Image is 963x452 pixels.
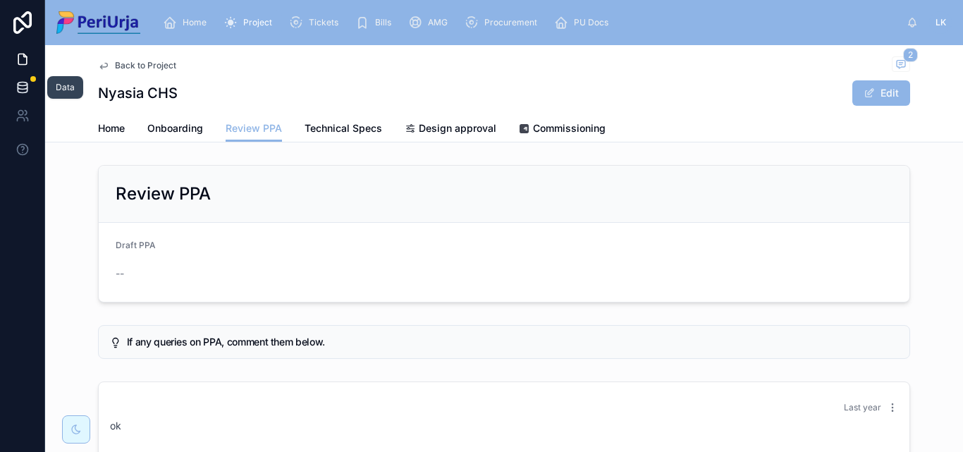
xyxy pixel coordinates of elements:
span: Draft PPA [116,240,156,250]
a: Project [219,10,282,35]
span: LK [936,17,946,28]
span: Project [243,17,272,28]
a: Bills [351,10,401,35]
div: scrollable content [152,7,907,38]
button: Edit [852,80,910,106]
a: Procurement [460,10,547,35]
a: Home [159,10,216,35]
a: Onboarding [147,116,203,144]
span: Bills [375,17,391,28]
a: PU Docs [550,10,618,35]
span: PU Docs [574,17,608,28]
h5: If any queries on PPA, comment them below. [127,337,898,347]
a: Commissioning [519,116,606,144]
span: Last year [844,402,881,413]
a: Review PPA [226,116,282,142]
div: Data [56,82,75,93]
a: Back to Project [98,60,176,71]
span: Design approval [419,121,496,135]
span: ok [110,420,121,432]
a: Technical Specs [305,116,382,144]
h2: Review PPA [116,183,211,205]
span: 2 [903,48,918,62]
h1: Nyasia CHS [98,83,178,103]
a: Tickets [285,10,348,35]
span: Tickets [309,17,338,28]
button: 2 [892,56,910,74]
span: Back to Project [115,60,176,71]
span: Review PPA [226,121,282,135]
span: AMG [428,17,448,28]
a: AMG [404,10,458,35]
a: Design approval [405,116,496,144]
span: Procurement [484,17,537,28]
span: Onboarding [147,121,203,135]
span: Home [183,17,207,28]
span: Home [98,121,125,135]
span: Technical Specs [305,121,382,135]
img: App logo [56,11,140,34]
a: Home [98,116,125,144]
span: Commissioning [533,121,606,135]
span: -- [116,267,124,281]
